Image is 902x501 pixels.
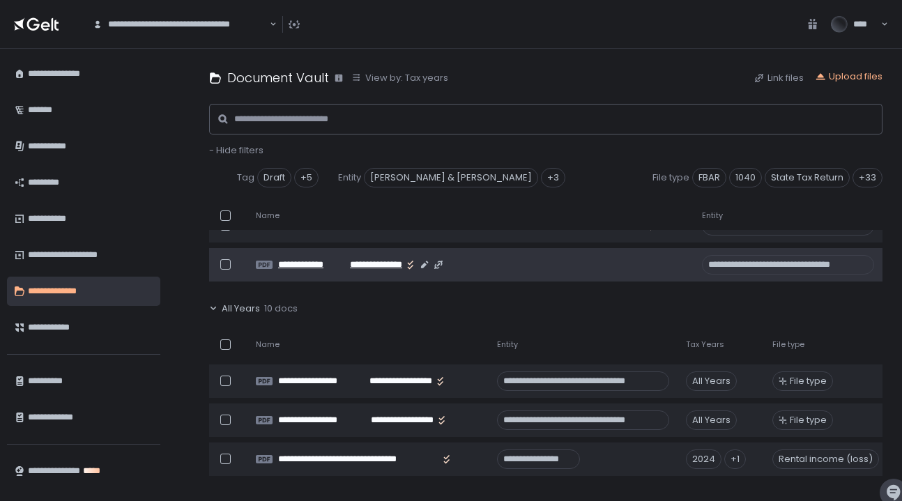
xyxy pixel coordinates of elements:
div: +5 [294,168,319,187]
span: State Tax Return [765,168,850,187]
div: +33 [853,168,882,187]
span: File type [790,414,827,426]
div: All Years [686,410,737,430]
div: All Years [686,371,737,391]
div: +3 [541,168,565,187]
span: Tag [237,171,254,184]
span: Draft [257,168,291,187]
span: 1040 [729,168,762,187]
button: Upload files [815,70,882,83]
span: Entity [338,171,361,184]
button: Link files [754,72,804,84]
div: Rental income (loss) [772,449,879,469]
div: +1 [724,449,746,469]
h1: Document Vault [227,68,329,87]
span: FBAR [692,168,726,187]
span: Name [256,210,280,221]
div: 2024 [686,449,721,469]
span: Name [256,339,280,350]
span: [PERSON_NAME] & [PERSON_NAME] [364,168,538,187]
span: Entity [497,339,518,350]
div: Search for option [84,9,277,40]
button: View by: Tax years [351,72,448,84]
span: 10 docs [264,302,298,315]
span: File type [652,171,689,184]
button: - Hide filters [209,144,263,157]
span: Entity [702,210,723,221]
span: File type [790,375,827,387]
span: Tax Years [686,339,724,350]
span: File type [772,339,804,350]
span: All Years [222,302,260,315]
